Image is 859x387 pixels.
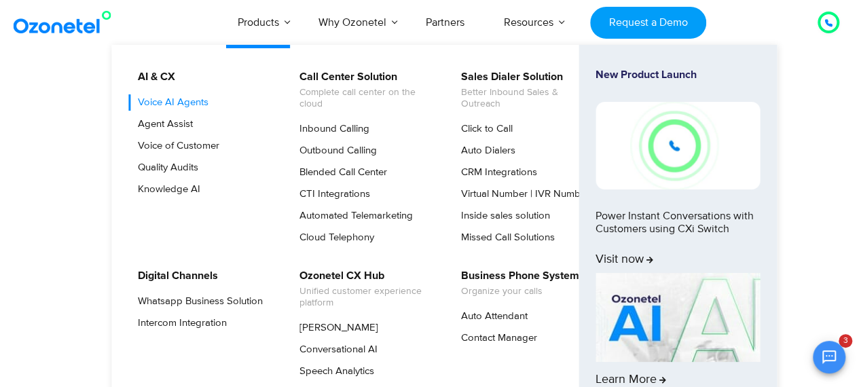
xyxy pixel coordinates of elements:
[129,160,200,176] a: Quality Audits
[452,186,591,202] a: Virtual Number | IVR Number
[129,293,265,310] a: Whatsapp Business Solution
[291,69,435,112] a: Call Center SolutionComplete call center on the cloud
[452,143,517,159] a: Auto Dialers
[596,273,760,363] img: AI
[291,342,380,358] a: Conversational AI
[291,320,380,336] a: [PERSON_NAME]
[291,268,435,311] a: Ozonetel CX HubUnified customer experience platform
[813,341,845,373] button: Open chat
[129,181,202,198] a: Knowledge AI
[291,143,379,159] a: Outbound Calling
[291,363,376,380] a: Speech Analytics
[452,268,581,299] a: Business Phone SystemOrganize your calls
[452,208,552,224] a: Inside sales solution
[129,315,229,331] a: Intercom Integration
[452,69,597,112] a: Sales Dialer SolutionBetter Inbound Sales & Outreach
[291,186,372,202] a: CTI Integrations
[291,208,415,224] a: Automated Telemarketing
[452,164,539,181] a: CRM Integrations
[299,87,433,110] span: Complete call center on the cloud
[291,229,376,246] a: Cloud Telephony
[839,334,852,348] span: 3
[452,229,557,246] a: Missed Call Solutions
[291,164,389,181] a: Blended Call Center
[129,94,211,111] a: Voice AI Agents
[596,69,760,268] a: New Product LaunchPower Instant Conversations with Customers using CXi SwitchVisit now
[299,286,433,309] span: Unified customer experience platform
[291,121,371,137] a: Inbound Calling
[461,286,579,297] span: Organize your calls
[129,268,220,284] a: Digital Channels
[590,7,706,39] a: Request a Demo
[452,121,515,137] a: Click to Call
[452,330,539,346] a: Contact Manager
[129,138,221,154] a: Voice of Customer
[129,69,177,86] a: AI & CX
[461,87,595,110] span: Better Inbound Sales & Outreach
[596,102,760,189] img: New-Project-17.png
[452,308,530,325] a: Auto Attendant
[596,253,653,268] span: Visit now
[129,116,195,132] a: Agent Assist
